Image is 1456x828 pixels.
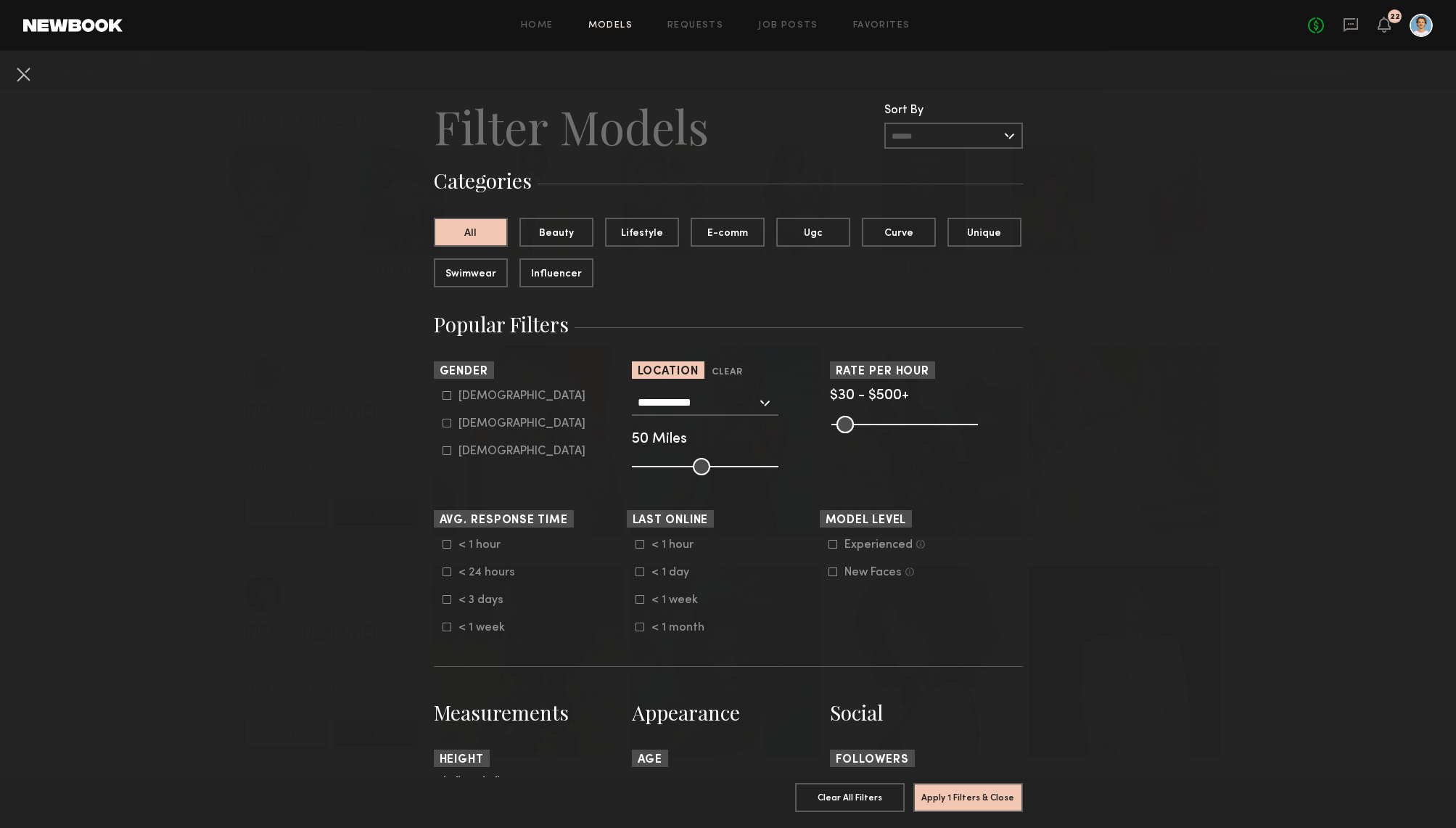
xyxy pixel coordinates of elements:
button: Clear All Filters [795,783,905,812]
button: Influencer [519,258,593,287]
button: Apply 1 Filters & Close [913,783,1023,812]
span: Followers [836,755,909,766]
a: Home [521,21,554,30]
button: Swimwear [434,258,508,287]
div: 22 [1390,13,1400,21]
span: Rate per Hour [836,366,930,377]
div: < 1 week [458,623,515,632]
div: [DEMOGRAPHIC_DATA] [458,419,585,428]
div: < 1 hour [651,541,708,549]
span: Model Level [826,515,907,526]
span: $30 - $500+ [830,389,909,403]
button: Ugc [776,218,850,247]
button: Cancel [12,62,35,86]
span: Gender [440,366,488,377]
button: Clear [712,364,743,381]
span: Height [440,755,484,766]
button: Unique [947,218,1021,247]
div: [DEMOGRAPHIC_DATA] [458,392,585,401]
div: 50 Miles [632,433,825,446]
h3: Social [830,699,1023,726]
common-close-button: Cancel [12,62,35,89]
div: < 1 day [651,568,708,577]
span: Age [638,755,663,766]
button: All [434,218,508,247]
div: Sort By [884,104,1023,117]
h3: Popular Filters [434,311,1023,338]
span: Location [638,366,699,377]
h3: Categories [434,167,1023,194]
div: Experienced [844,541,913,549]
a: Job Posts [758,21,818,30]
a: Favorites [853,21,910,30]
div: < 3 days [458,596,515,604]
h2: Filter Models [434,97,709,155]
div: < 1 week [651,596,708,604]
div: New Faces [844,568,902,577]
button: Lifestyle [605,218,679,247]
span: Last Online [633,515,709,526]
div: [DEMOGRAPHIC_DATA] [458,447,585,456]
a: Models [588,21,633,30]
div: < 1 month [651,623,708,632]
div: < 24 hours [458,568,515,577]
button: Curve [862,218,936,247]
span: Avg. Response Time [440,515,568,526]
h3: Measurements [434,699,627,726]
button: E-comm [691,218,765,247]
button: Beauty [519,218,593,247]
div: < 1 hour [458,541,515,549]
h3: Appearance [632,699,825,726]
a: Requests [667,21,723,30]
